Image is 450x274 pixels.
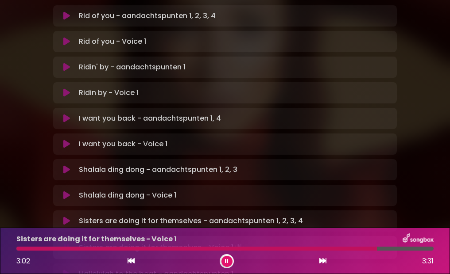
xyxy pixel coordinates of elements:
[79,11,216,21] p: Rid of you - aandachtspunten 1, 2, 3, 4
[79,113,221,124] p: I want you back - aandachtspunten 1, 4
[79,164,237,175] p: Shalala ding dong - aandachtspunten 1, 2, 3
[16,256,30,266] span: 3:02
[403,233,434,245] img: songbox-logo-white.png
[79,62,186,72] p: Ridin' by - aandachtspunten 1
[422,256,434,266] span: 3:31
[79,88,139,98] p: Ridin by - Voice 1
[79,190,176,201] p: Shalala ding dong - Voice 1
[79,139,167,149] p: I want you back - Voice 1
[79,36,146,47] p: Rid of you - Voice 1
[79,216,303,226] p: Sisters are doing it for themselves - aandachtspunten 1, 2, 3, 4
[16,234,177,244] p: Sisters are doing it for themselves - Voice 1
